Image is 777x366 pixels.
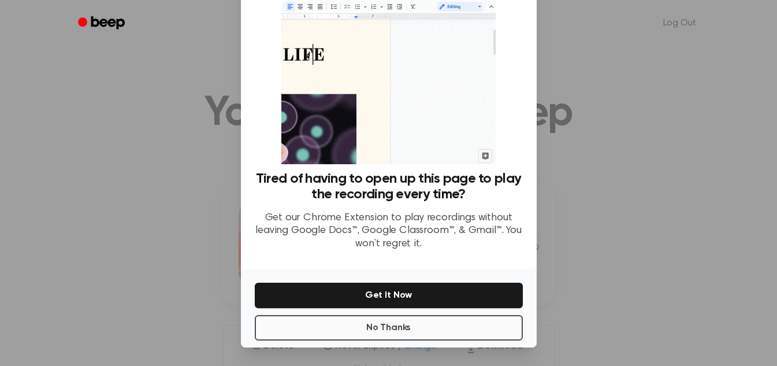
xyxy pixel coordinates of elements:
[255,212,523,251] p: Get our Chrome Extension to play recordings without leaving Google Docs™, Google Classroom™, & Gm...
[255,171,523,202] h3: Tired of having to open up this page to play the recording every time?
[70,12,135,35] a: Beep
[652,9,708,37] a: Log Out
[255,315,523,341] button: No Thanks
[255,283,523,308] button: Get It Now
